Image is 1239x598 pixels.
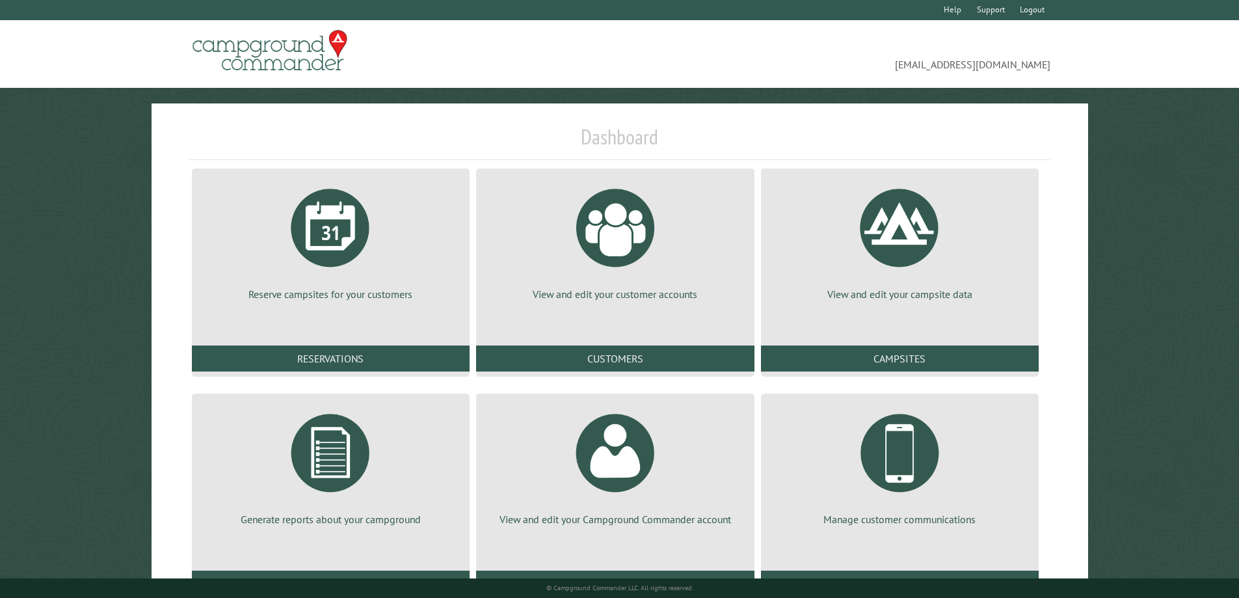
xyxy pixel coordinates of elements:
[546,584,693,592] small: © Campground Commander LLC. All rights reserved.
[192,571,470,597] a: Reports
[492,287,738,301] p: View and edit your customer accounts
[761,571,1039,597] a: Communications
[761,346,1039,372] a: Campsites
[492,512,738,526] p: View and edit your Campground Commander account
[492,179,738,301] a: View and edit your customer accounts
[207,404,454,526] a: Generate reports about your campground
[476,571,754,597] a: Account
[207,287,454,301] p: Reserve campsites for your customers
[620,36,1051,72] span: [EMAIL_ADDRESS][DOMAIN_NAME]
[207,512,454,526] p: Generate reports about your campground
[189,25,351,76] img: Campground Commander
[777,287,1023,301] p: View and edit your campsite data
[189,124,1051,160] h1: Dashboard
[476,346,754,372] a: Customers
[207,179,454,301] a: Reserve campsites for your customers
[777,404,1023,526] a: Manage customer communications
[492,404,738,526] a: View and edit your Campground Commander account
[192,346,470,372] a: Reservations
[777,512,1023,526] p: Manage customer communications
[777,179,1023,301] a: View and edit your campsite data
